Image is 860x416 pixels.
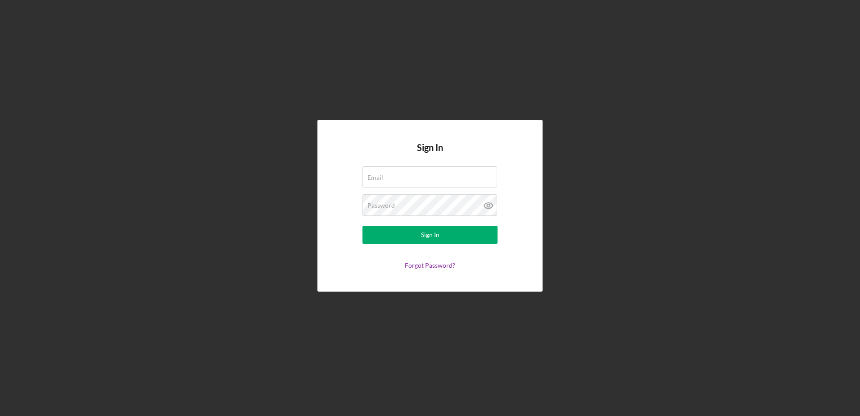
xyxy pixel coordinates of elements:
[421,226,439,244] div: Sign In
[367,202,395,209] label: Password
[417,142,443,166] h4: Sign In
[362,226,498,244] button: Sign In
[367,174,383,181] label: Email
[405,261,455,269] a: Forgot Password?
